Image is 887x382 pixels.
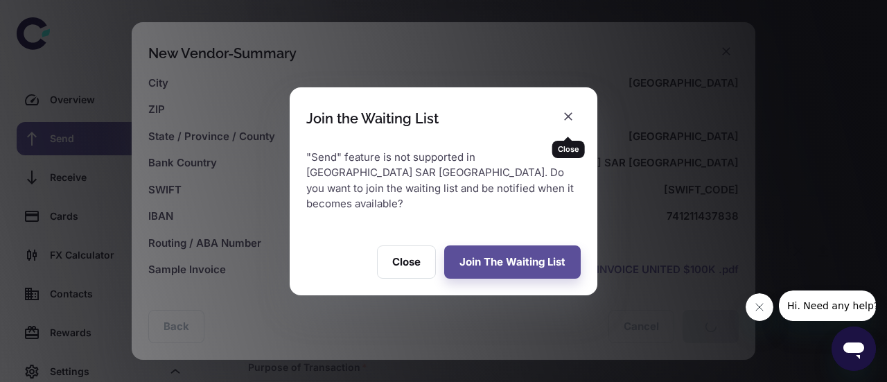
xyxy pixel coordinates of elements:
[779,290,876,321] iframe: Message from company
[377,245,436,279] button: Close
[306,150,581,212] p: " Send " feature is not supported in [GEOGRAPHIC_DATA] SAR [GEOGRAPHIC_DATA]. Do you want to join...
[552,141,585,158] div: Close
[8,10,100,21] span: Hi. Need any help?
[306,110,439,127] div: Join the Waiting List
[444,245,581,279] button: Join the Waiting List
[832,327,876,371] iframe: Button to launch messaging window
[746,293,773,321] iframe: Close message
